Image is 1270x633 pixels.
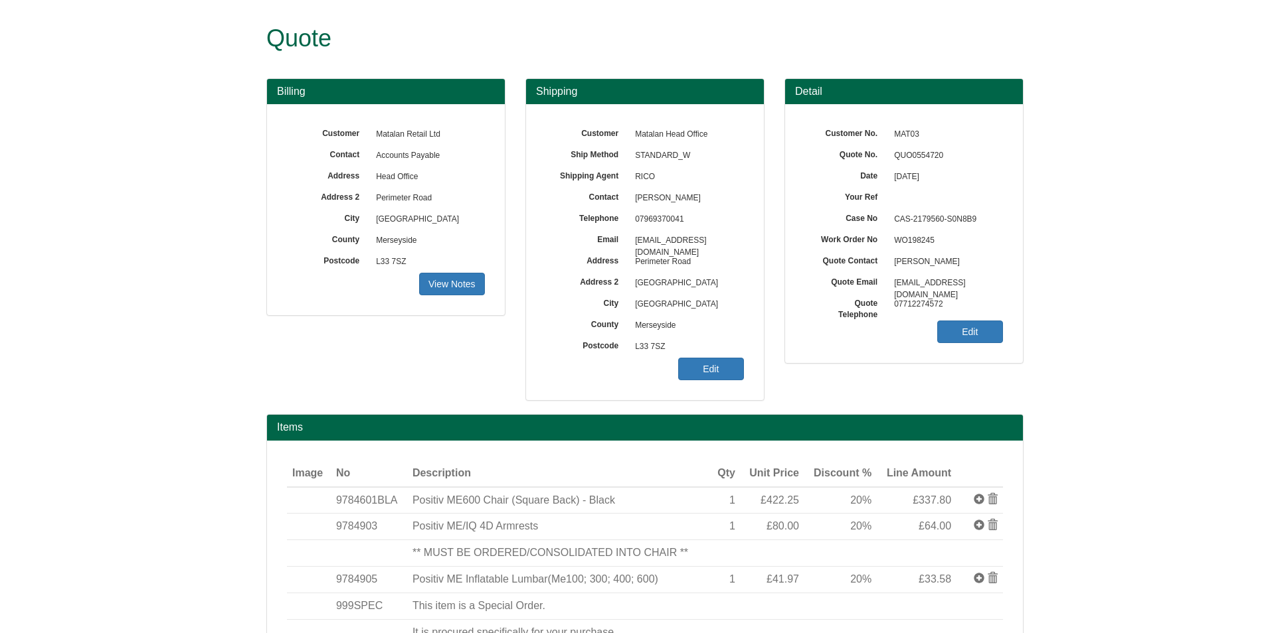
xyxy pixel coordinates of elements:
[628,294,744,315] span: [GEOGRAPHIC_DATA]
[287,251,369,267] label: Postcode
[805,145,887,161] label: Quote No.
[850,573,871,585] span: 20%
[711,460,741,487] th: Qty
[805,167,887,182] label: Date
[628,167,744,188] span: RICO
[546,209,628,224] label: Telephone
[767,520,799,531] span: £80.00
[894,236,935,245] span: WO198245
[761,494,799,506] span: £422.25
[412,600,545,611] span: This item is a Special Order.
[419,273,485,295] a: View Notes
[331,487,407,514] td: 9784601BLA
[546,124,628,139] label: Customer
[546,230,628,246] label: Email
[546,273,628,288] label: Address 2
[937,320,1003,343] a: Edit
[729,573,735,585] span: 1
[804,460,877,487] th: Discount %
[887,294,1003,315] span: 07712274572
[287,209,369,224] label: City
[331,460,407,487] th: No
[805,209,887,224] label: Case No
[546,315,628,330] label: County
[287,230,369,246] label: County
[369,145,485,167] span: Accounts Payable
[369,230,485,251] span: Merseyside
[805,251,887,267] label: Quote Contact
[546,251,628,267] label: Address
[919,520,951,531] span: £64.00
[407,460,711,487] th: Description
[287,167,369,182] label: Address
[546,188,628,203] label: Contact
[546,294,628,309] label: City
[919,573,951,585] span: £33.58
[412,547,688,558] span: ** MUST BE ORDERED/CONSOLIDATED INTO CHAIR **
[412,573,658,585] span: Positiv ME Inflatable Lumbar(Me100; 300; 400; 600)
[331,567,407,593] td: 9784905
[628,230,744,251] span: [EMAIL_ADDRESS][DOMAIN_NAME]
[277,86,495,98] h3: Billing
[887,167,1003,188] span: [DATE]
[678,358,744,380] a: Edit
[369,188,485,209] span: Perimeter Road
[369,167,485,188] span: Head Office
[628,336,744,358] span: L33 7SZ
[287,188,369,203] label: Address 2
[741,460,804,487] th: Unit Price
[546,145,628,161] label: Ship Method
[546,167,628,182] label: Shipping Agent
[628,315,744,336] span: Merseyside
[805,294,887,320] label: Quote Telephone
[628,188,744,209] span: [PERSON_NAME]
[546,336,628,352] label: Postcode
[805,124,887,139] label: Customer No.
[277,421,1013,433] h2: Items
[850,494,871,506] span: 20%
[887,209,1003,230] span: CAS-2179560-S0N8B9
[628,124,744,145] span: Matalan Head Office
[887,124,1003,145] span: MAT03
[767,573,799,585] span: £41.97
[369,251,485,273] span: L33 7SZ
[628,209,744,230] span: 07969370041
[805,273,887,288] label: Quote Email
[913,494,951,506] span: £337.80
[628,145,744,167] span: STANDARD_W
[287,460,331,487] th: Image
[628,251,744,273] span: Perimeter Road
[331,593,407,620] td: 999SPEC
[412,494,615,506] span: Positiv ME600 Chair (Square Back) - Black
[805,230,887,246] label: Work Order No
[877,460,956,487] th: Line Amount
[795,86,1013,98] h3: Detail
[266,25,974,52] h1: Quote
[729,520,735,531] span: 1
[369,124,485,145] span: Matalan Retail Ltd
[287,124,369,139] label: Customer
[628,273,744,294] span: [GEOGRAPHIC_DATA]
[805,188,887,203] label: Your Ref
[887,251,1003,273] span: [PERSON_NAME]
[850,520,871,531] span: 20%
[536,86,754,98] h3: Shipping
[887,145,1003,167] span: QUO0554720
[729,494,735,506] span: 1
[369,209,485,230] span: [GEOGRAPHIC_DATA]
[412,520,538,531] span: Positiv ME/IQ 4D Armrests
[331,514,407,540] td: 9784903
[887,273,1003,294] span: [EMAIL_ADDRESS][DOMAIN_NAME]
[287,145,369,161] label: Contact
